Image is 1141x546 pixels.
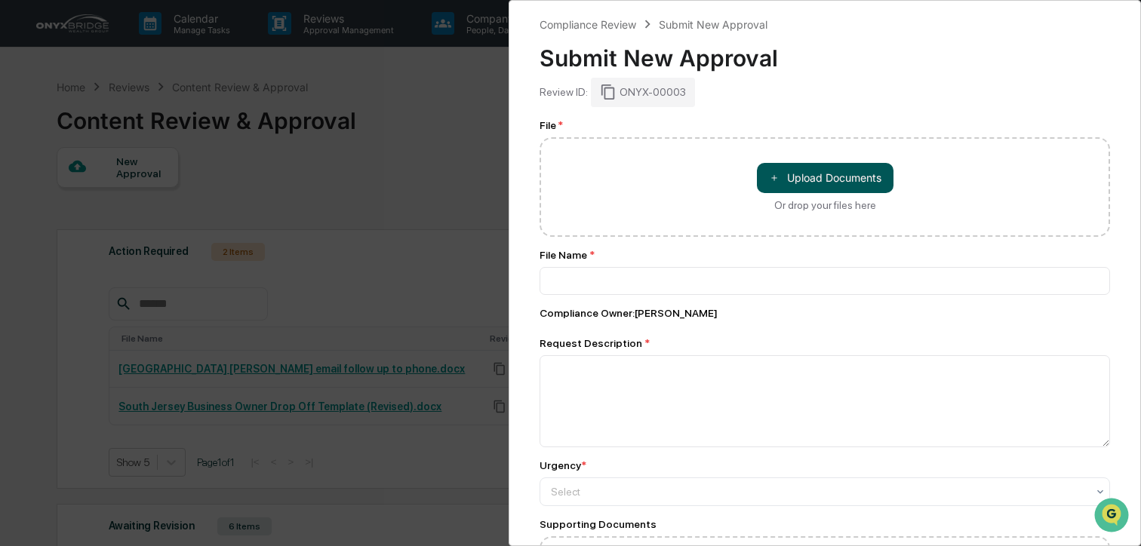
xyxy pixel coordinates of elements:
div: Compliance Owner : [PERSON_NAME] [540,307,1110,319]
p: How can we help? [15,32,275,56]
div: Or drop your files here [774,199,876,211]
a: 🖐️Preclearance [9,184,103,211]
span: Attestations [125,190,187,205]
span: Data Lookup [30,219,95,234]
button: Or drop your files here [757,163,893,193]
div: File [540,119,1110,131]
span: ＋ [769,170,780,185]
div: ONYX-00003 [591,78,695,106]
div: Urgency [540,459,586,471]
a: Powered byPylon [106,255,183,267]
button: Start new chat [257,120,275,138]
div: Compliance Review [540,18,636,31]
span: Pylon [150,256,183,267]
div: 🔎 [15,220,27,232]
img: 1746055101610-c473b297-6a78-478c-a979-82029cc54cd1 [15,115,42,143]
div: 🖐️ [15,192,27,204]
div: Submit New Approval [540,32,1110,72]
div: 🗄️ [109,192,121,204]
div: Start new chat [51,115,248,130]
div: We're available if you need us! [51,130,191,143]
div: Submit New Approval [659,18,767,31]
span: Preclearance [30,190,97,205]
div: File Name [540,249,1110,261]
div: Supporting Documents [540,518,1110,530]
iframe: Open customer support [1093,496,1133,537]
div: Request Description [540,337,1110,349]
a: 🗄️Attestations [103,184,193,211]
a: 🔎Data Lookup [9,213,101,240]
div: Review ID: [540,86,588,98]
